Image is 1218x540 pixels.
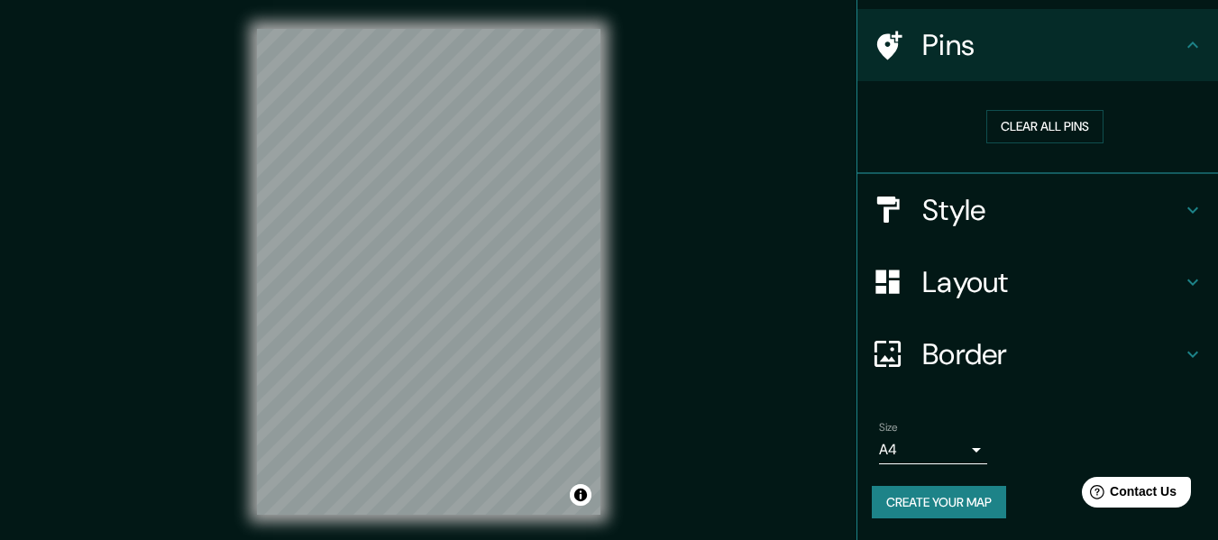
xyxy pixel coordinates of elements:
[922,264,1182,300] h4: Layout
[986,110,1104,143] button: Clear all pins
[857,174,1218,246] div: Style
[879,419,898,435] label: Size
[922,192,1182,228] h4: Style
[257,29,600,515] canvas: Map
[879,435,987,464] div: A4
[857,318,1218,390] div: Border
[922,27,1182,63] h4: Pins
[1058,470,1198,520] iframe: Help widget launcher
[857,246,1218,318] div: Layout
[922,336,1182,372] h4: Border
[570,484,591,506] button: Toggle attribution
[857,9,1218,81] div: Pins
[872,486,1006,519] button: Create your map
